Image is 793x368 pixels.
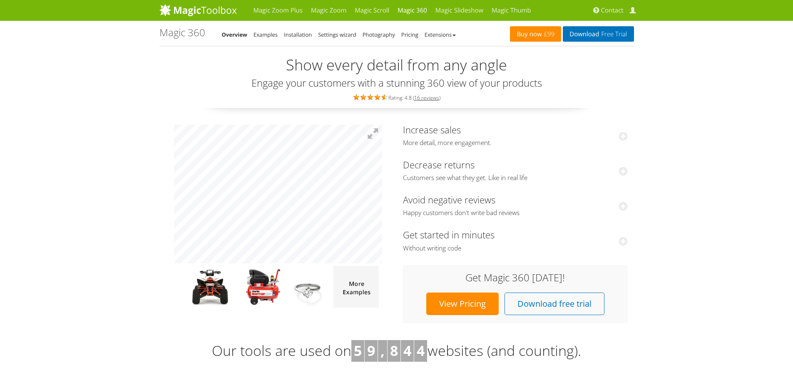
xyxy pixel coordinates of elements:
[159,78,634,88] h3: Engage your customers with a stunning 360 view of your products
[222,31,248,38] a: Overview
[363,31,395,38] a: Photography
[403,123,628,147] a: Increase salesMore detail, more engagement.
[403,228,628,252] a: Get started in minutesWithout writing code
[333,266,379,308] img: more magic 360 demos
[367,341,375,360] b: 9
[159,93,634,102] div: Rating: 4.8 ( )
[159,4,237,16] img: MagicToolbox.com - Image tools for your website
[563,26,634,42] a: DownloadFree Trial
[505,293,604,315] a: Download free trial
[401,31,418,38] a: Pricing
[411,272,619,283] h3: Get Magic 360 [DATE]!
[425,31,456,38] a: Extensions
[284,31,312,38] a: Installation
[510,26,561,42] a: Buy now£99
[426,293,499,315] a: View Pricing
[601,6,624,15] span: Contact
[542,31,555,38] span: £99
[159,57,634,73] h2: Show every detail from any angle
[403,244,628,253] span: Without writing code
[417,341,425,360] b: 4
[159,27,205,38] h1: Magic 360
[599,31,627,38] span: Free Trial
[390,341,398,360] b: 8
[403,139,628,147] span: More detail, more engagement.
[414,94,439,101] a: 16 reviews
[403,341,411,360] b: 4
[318,31,356,38] a: Settings wizard
[403,193,628,217] a: Avoid negative reviewsHappy customers don't write bad reviews
[403,174,628,182] span: Customers see what they get. Like in real life
[354,341,362,360] b: 5
[380,341,385,360] b: ,
[403,158,628,182] a: Decrease returnsCustomers see what they get. Like in real life
[159,340,634,362] h3: Our tools are used on websites (and counting).
[254,31,278,38] a: Examples
[403,209,628,217] span: Happy customers don't write bad reviews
